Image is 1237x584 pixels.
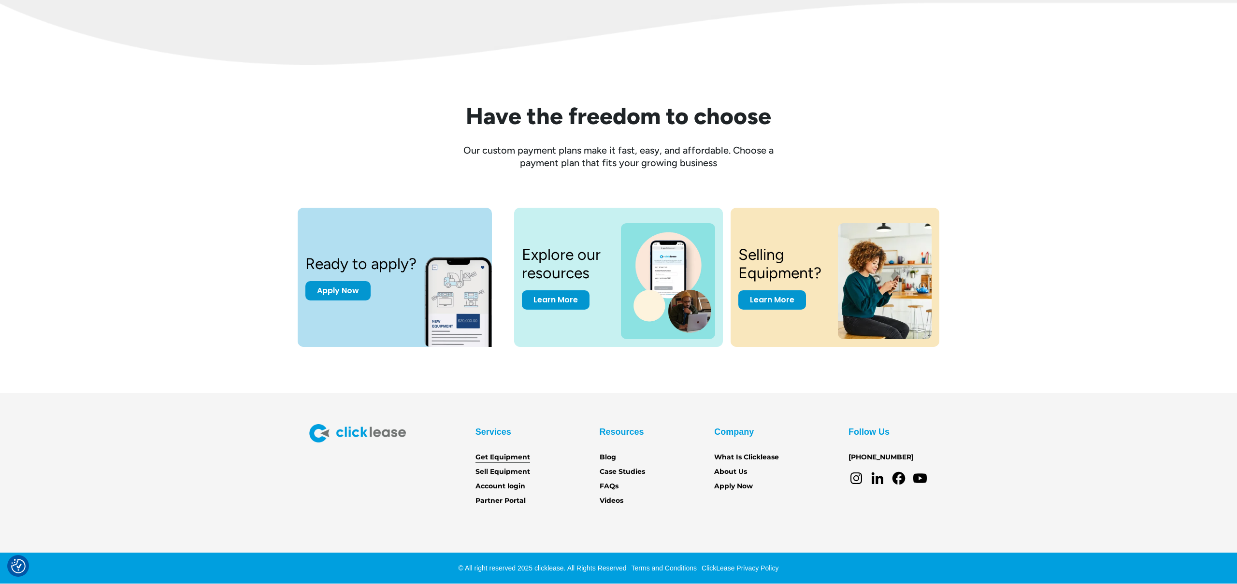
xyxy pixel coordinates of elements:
[714,481,753,492] a: Apply Now
[424,246,509,347] img: New equipment quote on the screen of a smart phone
[738,245,826,283] h3: Selling Equipment?
[621,223,715,339] img: a photo of a man on a laptop and a cell phone
[309,424,406,442] img: Clicklease logo
[11,559,26,573] img: Revisit consent button
[738,290,806,310] a: Learn More
[600,481,618,492] a: FAQs
[459,563,627,573] div: © All right reserved 2025 clicklease. All Rights Reserved
[714,452,779,463] a: What Is Clicklease
[475,467,530,477] a: Sell Equipment
[449,144,788,169] div: Our custom payment plans make it fast, easy, and affordable. Choose a payment plan that fits your...
[699,564,779,572] a: ClickLease Privacy Policy
[849,424,890,440] div: Follow Us
[600,467,645,477] a: Case Studies
[305,255,417,273] h3: Ready to apply?
[305,281,371,300] a: Apply Now
[600,452,616,463] a: Blog
[475,496,526,506] a: Partner Portal
[714,467,747,477] a: About Us
[11,559,26,573] button: Consent Preferences
[838,223,932,339] img: a woman sitting on a stool looking at her cell phone
[475,481,525,492] a: Account login
[600,496,623,506] a: Videos
[309,103,928,129] h2: Have the freedom to choose
[475,452,530,463] a: Get Equipment
[475,424,511,440] div: Services
[522,290,590,310] a: Learn More
[600,424,644,440] div: Resources
[849,452,914,463] a: [PHONE_NUMBER]
[714,424,754,440] div: Company
[522,245,609,283] h3: Explore our resources
[629,564,697,572] a: Terms and Conditions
